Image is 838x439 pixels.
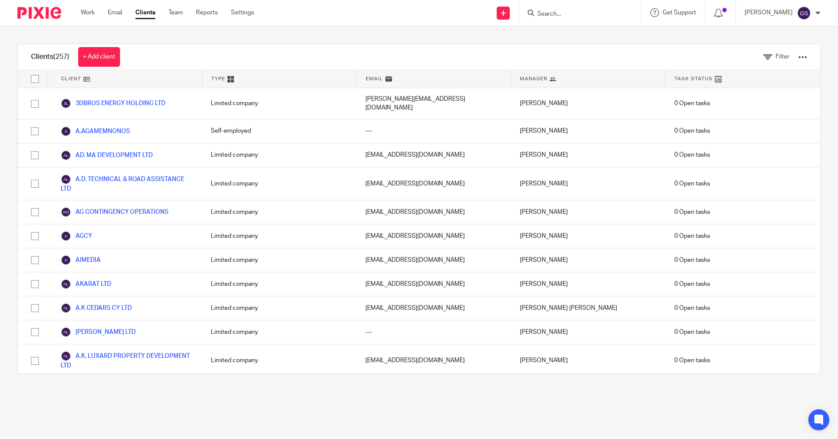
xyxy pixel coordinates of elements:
span: 0 Open tasks [674,304,710,312]
a: AKARAT LTD [61,279,111,289]
a: AD. MA DEVELOPMENT LTD [61,150,153,161]
a: A.AGAMEMNONOS [61,126,130,137]
img: svg%3E [61,98,71,109]
a: A.K. LUXARD PROPERTY DEVELOPMENT LTD [61,351,193,370]
img: svg%3E [61,126,71,137]
a: Settings [231,8,254,17]
div: [PERSON_NAME] [511,200,666,224]
span: 0 Open tasks [674,356,710,365]
a: Team [168,8,183,17]
img: svg%3E [61,327,71,337]
span: Manager [520,75,547,82]
div: --- [357,120,511,143]
img: svg%3E [61,174,71,185]
div: [PERSON_NAME] [511,344,666,377]
img: svg%3E [797,6,811,20]
div: [PERSON_NAME] [511,144,666,167]
span: Task Status [674,75,713,82]
span: Get Support [663,10,696,16]
span: 0 Open tasks [674,208,710,216]
span: 0 Open tasks [674,256,710,264]
div: [PERSON_NAME] [511,320,666,344]
span: Client [61,75,81,82]
span: 0 Open tasks [674,280,710,288]
div: Limited company [202,320,357,344]
span: 0 Open tasks [674,179,710,188]
div: Limited company [202,344,357,377]
div: [EMAIL_ADDRESS][DOMAIN_NAME] [357,168,511,200]
a: + Add client [78,47,120,67]
div: [PERSON_NAME] [511,224,666,248]
span: Type [211,75,225,82]
div: [EMAIL_ADDRESS][DOMAIN_NAME] [357,272,511,296]
img: svg%3E [61,303,71,313]
a: AIMEDIA [61,255,101,265]
img: svg%3E [61,279,71,289]
div: [PERSON_NAME] [511,248,666,272]
div: [PERSON_NAME] [PERSON_NAME] [511,296,666,320]
img: Pixie [17,7,61,19]
a: Email [108,8,122,17]
div: [EMAIL_ADDRESS][DOMAIN_NAME] [357,344,511,377]
div: [EMAIL_ADDRESS][DOMAIN_NAME] [357,248,511,272]
div: [PERSON_NAME] [511,168,666,200]
img: svg%3E [61,351,71,361]
a: Clients [135,8,155,17]
div: Limited company [202,296,357,320]
p: [PERSON_NAME] [745,8,793,17]
span: 0 Open tasks [674,232,710,240]
a: AG CONTINGENCY OPERATIONS [61,207,168,217]
div: --- [357,320,511,344]
span: 0 Open tasks [674,151,710,159]
a: AGCY [61,231,92,241]
a: A.K CEDARS CY LTD [61,303,132,313]
div: [PERSON_NAME][EMAIL_ADDRESS][DOMAIN_NAME] [357,88,511,119]
img: svg%3E [61,150,71,161]
img: svg%3E [61,255,71,265]
a: Reports [196,8,218,17]
span: Email [366,75,383,82]
div: [PERSON_NAME] [511,120,666,143]
a: 3DBROS ENERGY HOLDING LTD [61,98,165,109]
div: Limited company [202,272,357,296]
span: 0 Open tasks [674,127,710,135]
div: [EMAIL_ADDRESS][DOMAIN_NAME] [357,144,511,167]
h1: Clients [31,52,69,62]
div: Limited company [202,168,357,200]
div: Limited company [202,88,357,119]
div: [EMAIL_ADDRESS][DOMAIN_NAME] [357,200,511,224]
span: 0 Open tasks [674,99,710,108]
div: [PERSON_NAME] [511,88,666,119]
div: Limited company [202,248,357,272]
span: 0 Open tasks [674,328,710,336]
input: Search [536,10,615,18]
div: Limited company [202,224,357,248]
div: Limited company [202,200,357,224]
div: Limited company [202,144,357,167]
span: Filter [776,54,790,60]
a: Work [81,8,95,17]
img: svg%3E [61,231,71,241]
a: [PERSON_NAME] LTD [61,327,136,337]
div: [PERSON_NAME] [511,272,666,296]
div: Self-employed [202,120,357,143]
a: A.D. TECHNICAL & ROAD ASSISTANCE LTD [61,174,193,193]
img: svg%3E [61,207,71,217]
span: (257) [53,53,69,60]
input: Select all [27,71,43,87]
div: [EMAIL_ADDRESS][DOMAIN_NAME] [357,296,511,320]
div: [EMAIL_ADDRESS][DOMAIN_NAME] [357,224,511,248]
